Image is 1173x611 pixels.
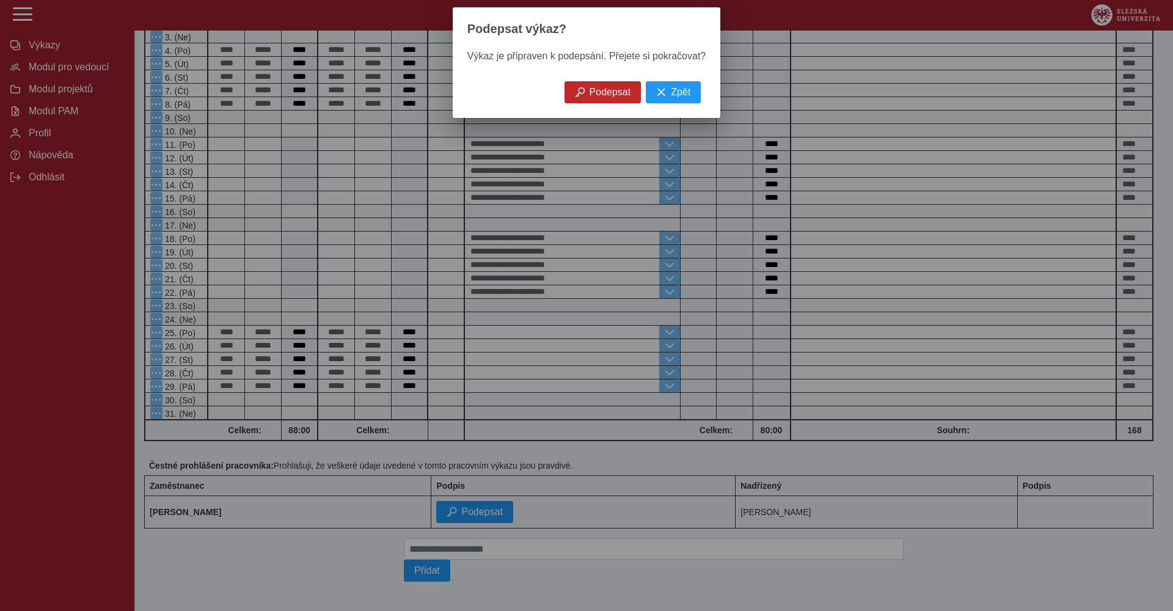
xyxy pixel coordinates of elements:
[671,87,690,98] span: Zpět
[590,87,631,98] span: Podepsat
[646,81,701,103] button: Zpět
[565,81,641,103] button: Podepsat
[467,22,566,36] span: Podepsat výkaz?
[467,51,706,61] span: Výkaz je připraven k podepsání. Přejete si pokračovat?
